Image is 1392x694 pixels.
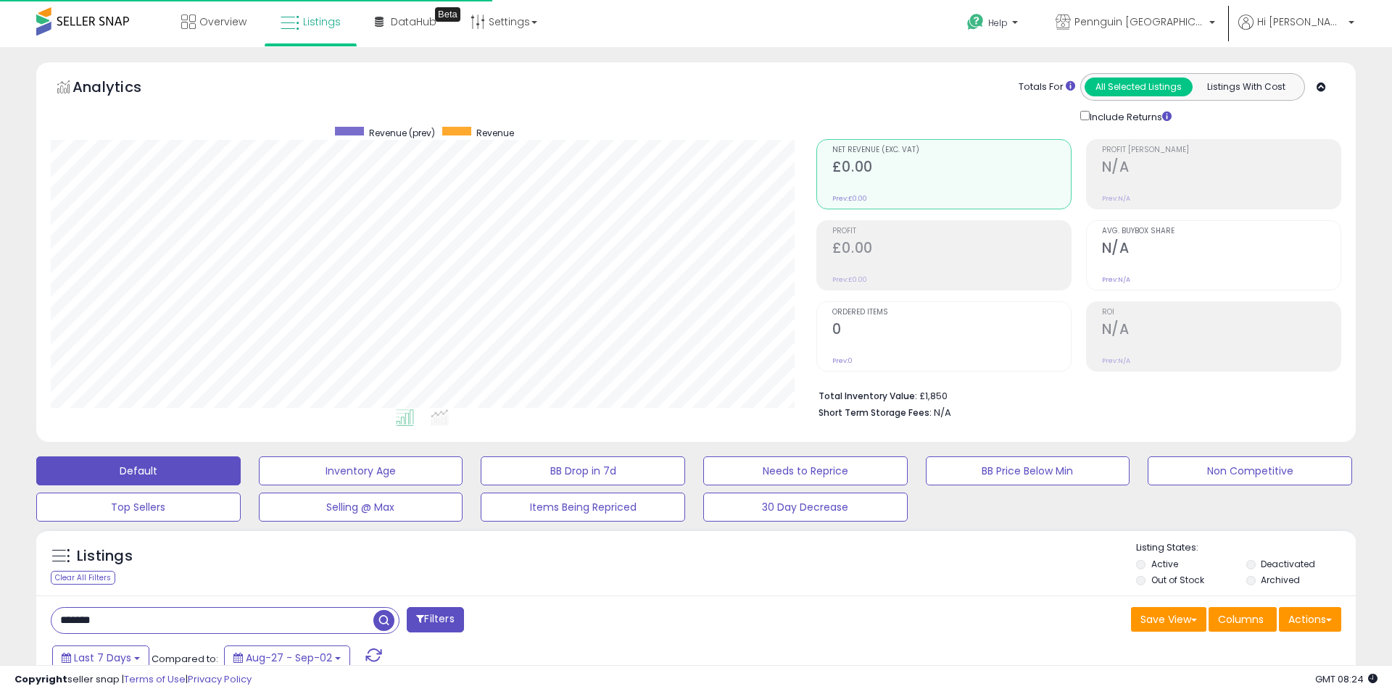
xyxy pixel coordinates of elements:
[1102,321,1341,340] h2: N/A
[1238,14,1354,47] a: Hi [PERSON_NAME]
[1102,309,1341,317] span: ROI
[832,321,1071,340] h2: 0
[1209,607,1277,632] button: Columns
[74,651,131,665] span: Last 7 Days
[51,571,115,585] div: Clear All Filters
[1151,558,1178,570] label: Active
[1218,612,1264,627] span: Columns
[303,14,341,29] span: Listings
[52,645,149,670] button: Last 7 Days
[369,127,435,139] span: Revenue (prev)
[1102,275,1130,284] small: Prev: N/A
[36,493,241,522] button: Top Sellers
[1148,456,1352,485] button: Non Competitive
[832,146,1071,154] span: Net Revenue (Exc. VAT)
[14,673,252,687] div: seller snap | |
[1136,541,1355,555] p: Listing States:
[1315,672,1377,686] span: 2025-09-12 08:24 GMT
[1279,607,1341,632] button: Actions
[1192,78,1300,96] button: Listings With Cost
[832,194,867,203] small: Prev: £0.00
[1085,78,1193,96] button: All Selected Listings
[1102,159,1341,178] h2: N/A
[1074,14,1205,29] span: Pennguin [GEOGRAPHIC_DATA]
[966,13,985,31] i: Get Help
[1069,108,1189,125] div: Include Returns
[934,406,951,419] span: N/A
[819,386,1330,404] li: £1,850
[77,546,133,567] h5: Listings
[246,651,332,665] span: Aug-27 - Sep-02
[832,240,1071,259] h2: £0.00
[36,456,241,485] button: Default
[956,2,1032,47] a: Help
[703,456,908,485] button: Needs to Reprice
[832,356,853,365] small: Prev: 0
[1019,80,1075,94] div: Totals For
[1151,574,1204,586] label: Out of Stock
[259,456,463,485] button: Inventory Age
[1102,194,1130,203] small: Prev: N/A
[832,309,1071,317] span: Ordered Items
[481,493,685,522] button: Items Being Repriced
[124,672,186,686] a: Terms of Use
[1257,14,1344,29] span: Hi [PERSON_NAME]
[14,672,67,686] strong: Copyright
[819,406,932,419] b: Short Term Storage Fees:
[481,456,685,485] button: BB Drop in 7d
[1131,607,1206,632] button: Save View
[1261,558,1315,570] label: Deactivated
[832,227,1071,235] span: Profit
[435,7,460,22] div: Tooltip anchor
[703,493,908,522] button: 30 Day Decrease
[407,607,463,632] button: Filters
[988,17,1008,29] span: Help
[72,77,170,101] h5: Analytics
[199,14,246,29] span: Overview
[188,672,252,686] a: Privacy Policy
[832,159,1071,178] h2: £0.00
[152,652,218,666] span: Compared to:
[1102,227,1341,235] span: Avg. Buybox Share
[259,493,463,522] button: Selling @ Max
[1102,146,1341,154] span: Profit [PERSON_NAME]
[926,456,1130,485] button: BB Price Below Min
[1102,240,1341,259] h2: N/A
[1261,574,1300,586] label: Archived
[391,14,436,29] span: DataHub
[819,390,917,402] b: Total Inventory Value:
[224,645,350,670] button: Aug-27 - Sep-02
[832,275,867,284] small: Prev: £0.00
[1102,356,1130,365] small: Prev: N/A
[476,127,514,139] span: Revenue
